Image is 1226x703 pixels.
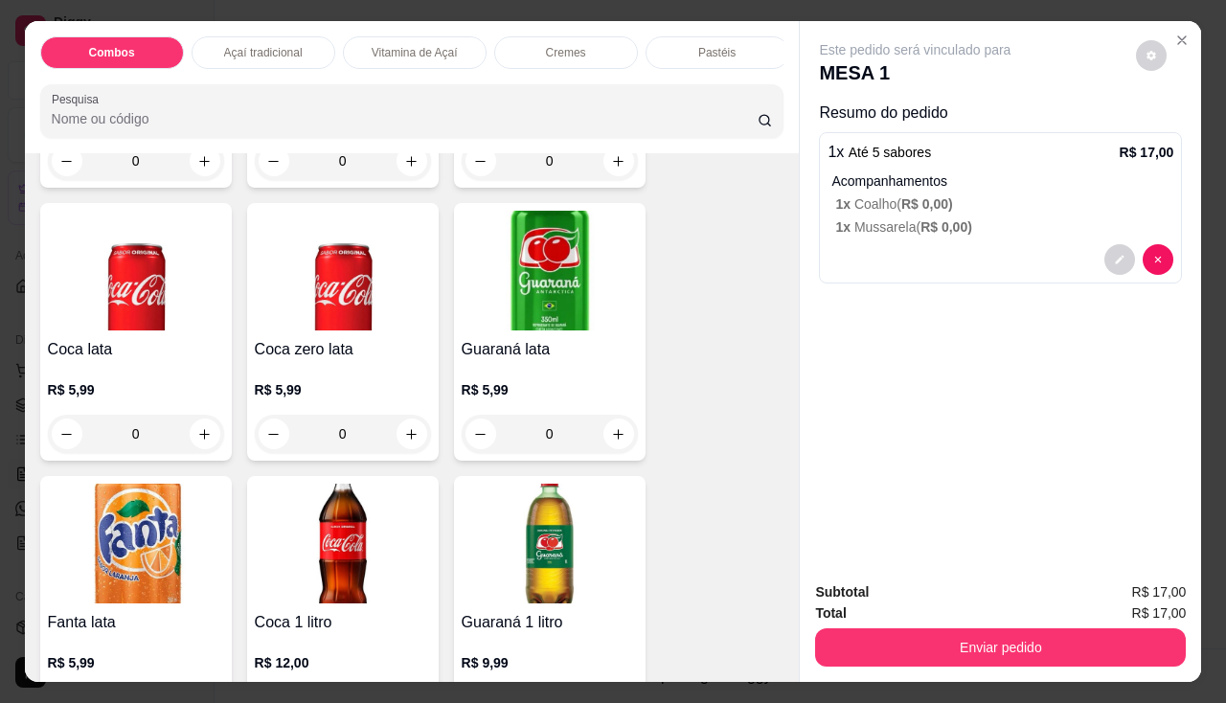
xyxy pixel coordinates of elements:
[1143,244,1173,275] button: decrease-product-quantity
[1136,40,1167,71] button: decrease-product-quantity
[835,217,1173,237] p: Mussarela (
[1120,143,1174,162] p: R$ 17,00
[48,380,224,399] p: R$ 5,99
[819,59,1010,86] p: MESA 1
[849,145,931,160] span: Até 5 sabores
[901,196,953,212] span: R$ 0,00 )
[48,338,224,361] h4: Coca lata
[255,211,431,330] img: product-image
[835,194,1173,214] p: Coalho (
[89,45,135,60] p: Combos
[259,419,289,449] button: decrease-product-quantity
[1104,244,1135,275] button: decrease-product-quantity
[1167,25,1197,56] button: Close
[1132,602,1187,624] span: R$ 17,00
[815,628,1186,667] button: Enviar pedido
[462,380,638,399] p: R$ 5,99
[603,419,634,449] button: increase-product-quantity
[462,653,638,672] p: R$ 9,99
[48,484,224,603] img: product-image
[52,91,105,107] label: Pesquisa
[465,419,496,449] button: decrease-product-quantity
[819,102,1182,125] p: Resumo do pedido
[48,611,224,634] h4: Fanta lata
[819,40,1010,59] p: Este pedido será vinculado para
[815,605,846,621] strong: Total
[920,219,972,235] span: R$ 0,00 )
[255,611,431,634] h4: Coca 1 litro
[52,419,82,449] button: decrease-product-quantity
[255,380,431,399] p: R$ 5,99
[815,584,869,600] strong: Subtotal
[48,211,224,330] img: product-image
[372,45,458,60] p: Vitamina de Açaí
[828,141,931,164] p: 1 x
[698,45,736,60] p: Pastéis
[462,611,638,634] h4: Guaraná 1 litro
[255,653,431,672] p: R$ 12,00
[462,338,638,361] h4: Guaraná lata
[48,653,224,672] p: R$ 5,99
[52,109,758,128] input: Pesquisa
[835,219,853,235] span: 1 x
[1132,581,1187,602] span: R$ 17,00
[397,419,427,449] button: increase-product-quantity
[224,45,303,60] p: Açaí tradicional
[255,338,431,361] h4: Coca zero lata
[190,419,220,449] button: increase-product-quantity
[462,484,638,603] img: product-image
[255,484,431,603] img: product-image
[462,211,638,330] img: product-image
[831,171,1173,191] p: Acompanhamentos
[546,45,586,60] p: Cremes
[835,196,853,212] span: 1 x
